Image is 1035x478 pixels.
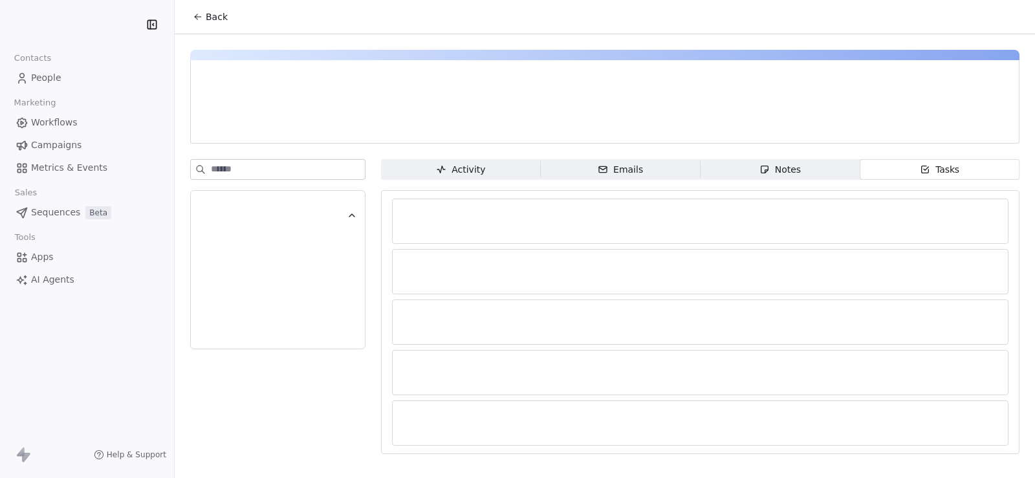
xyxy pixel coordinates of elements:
[9,183,43,202] span: Sales
[10,269,164,290] a: AI Agents
[31,161,107,175] span: Metrics & Events
[31,138,82,152] span: Campaigns
[31,250,54,264] span: Apps
[8,93,61,113] span: Marketing
[10,157,164,179] a: Metrics & Events
[598,163,643,177] div: Emails
[107,450,166,460] span: Help & Support
[8,49,57,68] span: Contacts
[85,206,111,219] span: Beta
[10,112,164,133] a: Workflows
[10,135,164,156] a: Campaigns
[31,116,78,129] span: Workflows
[31,273,74,287] span: AI Agents
[10,67,164,89] a: People
[31,71,61,85] span: People
[185,5,235,28] button: Back
[759,163,801,177] div: Notes
[9,228,41,247] span: Tools
[94,450,166,460] a: Help & Support
[10,246,164,268] a: Apps
[436,163,485,177] div: Activity
[206,10,228,23] span: Back
[10,202,164,223] a: SequencesBeta
[31,206,80,219] span: Sequences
